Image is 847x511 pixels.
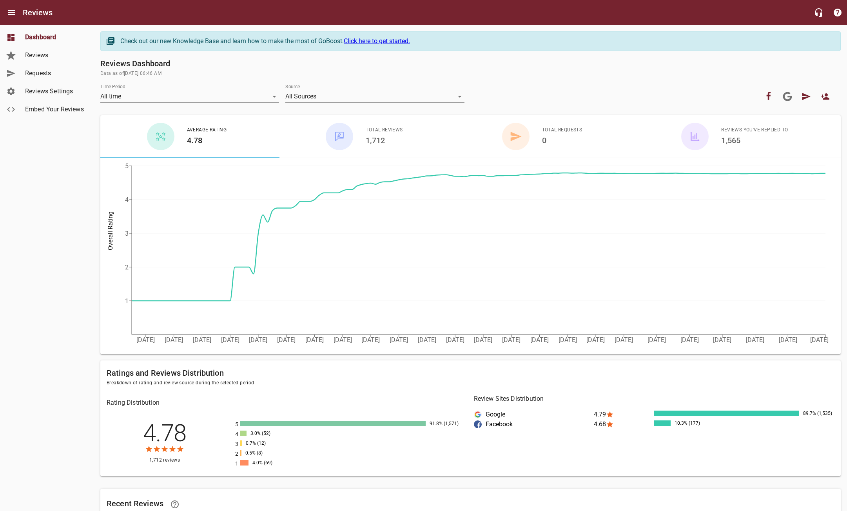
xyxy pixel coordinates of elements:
[334,336,352,344] tspan: [DATE]
[680,336,699,344] tspan: [DATE]
[390,336,408,344] tspan: [DATE]
[165,336,183,344] tspan: [DATE]
[25,51,85,60] span: Reviews
[285,84,300,89] label: Source
[248,431,286,436] div: 3.0% (52)
[816,87,834,106] a: New User
[125,162,129,170] tspan: 5
[235,460,240,468] p: 1
[428,421,465,426] div: 91.8% (1,571)
[136,336,155,344] tspan: [DATE]
[746,336,764,344] tspan: [DATE]
[418,336,436,344] tspan: [DATE]
[235,420,240,429] p: 5
[594,420,654,428] div: 4.68
[446,336,464,344] tspan: [DATE]
[713,336,731,344] tspan: [DATE]
[25,69,85,78] span: Requests
[779,336,797,344] tspan: [DATE]
[107,397,468,408] h6: Rating Distribution
[193,336,211,344] tspan: [DATE]
[100,70,841,78] span: Data as of [DATE] 06:46 AM
[2,3,21,22] button: Open drawer
[250,460,288,466] div: 4.0% (69)
[801,411,838,416] div: 89.7% (1,535)
[778,87,797,106] a: Connect your Google account
[594,411,654,418] div: 4.79
[100,90,279,103] div: All time
[125,264,129,271] tspan: 2
[474,420,594,428] div: Facebook
[107,211,114,250] tspan: Overall Rating
[474,420,482,428] img: facebook-dark.png
[559,336,577,344] tspan: [DATE]
[721,134,788,147] h6: 1,565
[187,126,227,134] span: Average Rating
[125,297,129,305] tspan: 1
[366,134,403,147] h6: 1,712
[235,450,240,458] p: 2
[615,336,633,344] tspan: [DATE]
[221,336,239,344] tspan: [DATE]
[25,105,85,114] span: Embed Your Reviews
[474,411,482,418] div: Google
[109,422,221,445] h2: 4.78
[586,336,605,344] tspan: [DATE]
[344,37,410,45] a: Click here to get started.
[474,336,492,344] tspan: [DATE]
[810,336,829,344] tspan: [DATE]
[542,126,582,134] span: Total Requests
[809,3,828,22] button: Live Chat
[235,440,240,448] p: 3
[542,134,582,147] h6: 0
[474,420,482,428] div: Facebook
[125,230,129,237] tspan: 3
[277,336,296,344] tspan: [DATE]
[100,84,125,89] label: Time Period
[530,336,549,344] tspan: [DATE]
[187,134,227,147] h6: 4.78
[647,336,666,344] tspan: [DATE]
[759,87,778,106] button: Your Facebook account is connected
[797,87,816,106] a: Request Review
[235,430,240,438] p: 4
[243,450,281,456] div: 0.5% (8)
[25,33,85,42] span: Dashboard
[502,336,521,344] tspan: [DATE]
[828,3,847,22] button: Support Portal
[721,126,788,134] span: Reviews You've Replied To
[474,411,482,418] img: google-dark.png
[305,336,324,344] tspan: [DATE]
[673,420,710,426] div: 10.3% (177)
[361,336,380,344] tspan: [DATE]
[285,90,464,103] div: All Sources
[120,36,832,46] div: Check out our new Knowledge Base and learn how to make the most of GoBoost.
[107,367,834,379] h6: Ratings and Reviews Distribution
[100,57,841,70] h6: Reviews Dashboard
[474,393,835,404] h6: Review Sites Distribution
[25,87,85,96] span: Reviews Settings
[23,6,53,19] h6: Reviews
[366,126,403,134] span: Total Reviews
[474,411,594,418] div: Google
[107,379,834,387] span: Breakdown of rating and review source during the selected period
[107,456,223,464] span: 1,712 reviews
[125,196,129,204] tspan: 4
[244,440,281,446] div: 0.7% (12)
[249,336,267,344] tspan: [DATE]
